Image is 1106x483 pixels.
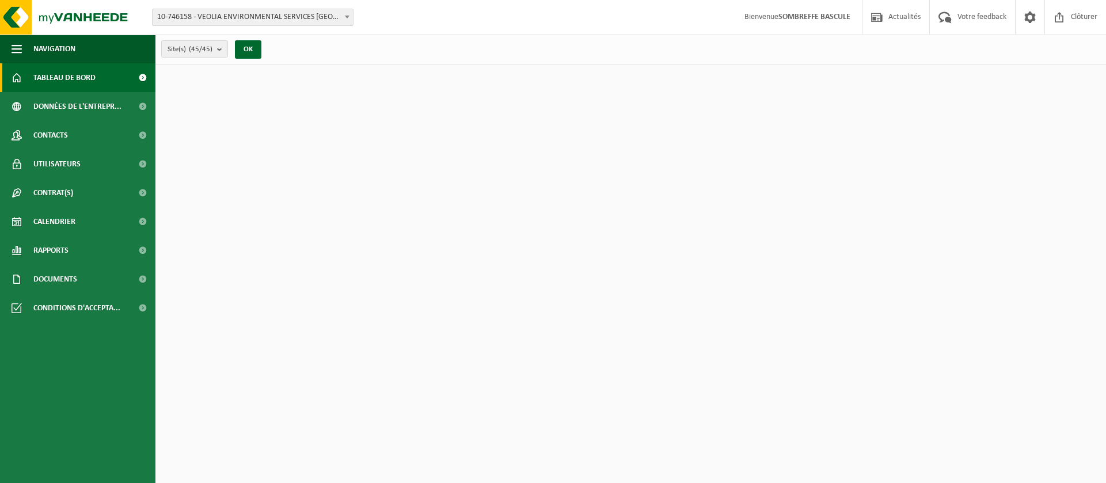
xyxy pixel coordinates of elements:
[33,294,120,322] span: Conditions d'accepta...
[33,63,96,92] span: Tableau de bord
[161,40,228,58] button: Site(s)(45/45)
[33,207,75,236] span: Calendrier
[33,150,81,178] span: Utilisateurs
[235,40,261,59] button: OK
[189,45,212,53] count: (45/45)
[33,121,68,150] span: Contacts
[153,9,353,25] span: 10-746158 - VEOLIA ENVIRONMENTAL SERVICES WALLONIE - GRÂCE-HOLLOGNE
[33,178,73,207] span: Contrat(s)
[152,9,354,26] span: 10-746158 - VEOLIA ENVIRONMENTAL SERVICES WALLONIE - GRÂCE-HOLLOGNE
[33,236,69,265] span: Rapports
[33,35,75,63] span: Navigation
[33,92,121,121] span: Données de l'entrepr...
[168,41,212,58] span: Site(s)
[33,265,77,294] span: Documents
[778,13,850,21] strong: SOMBREFFE BASCULE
